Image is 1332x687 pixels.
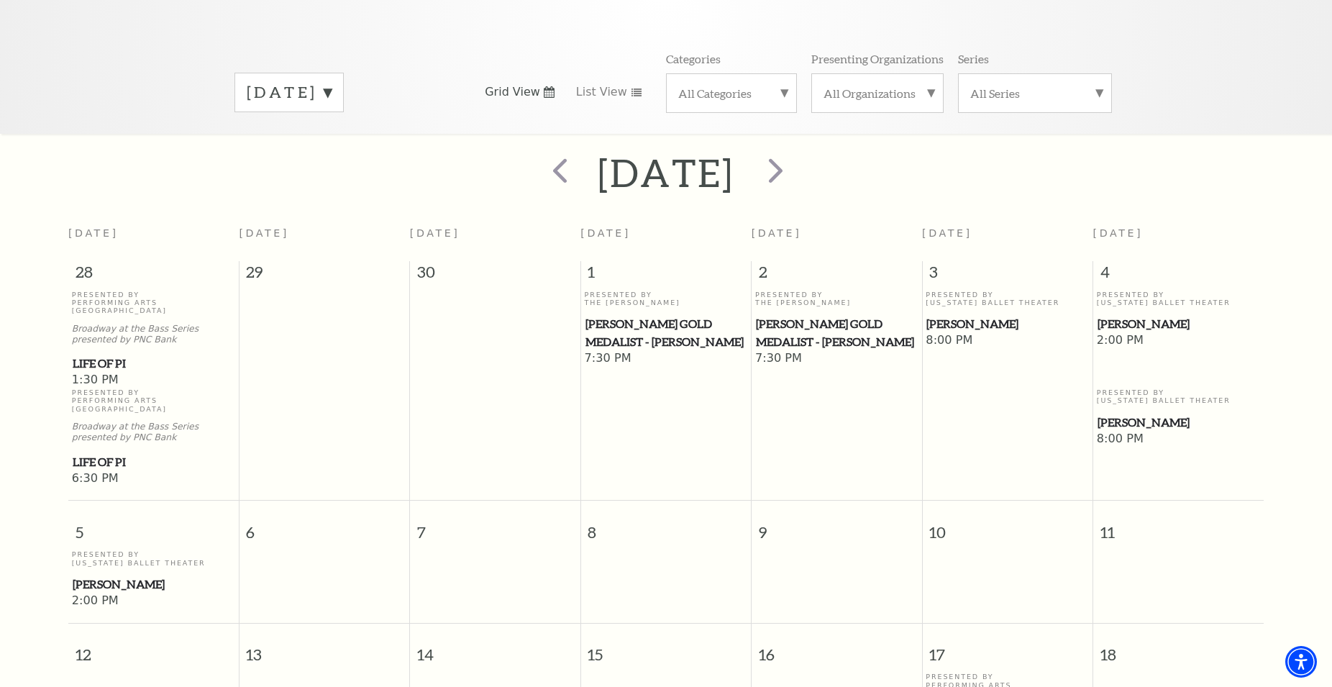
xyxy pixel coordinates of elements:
span: [PERSON_NAME] [1098,315,1259,333]
span: 2:00 PM [72,593,235,609]
span: Grid View [485,84,540,100]
span: 6 [240,501,409,550]
span: 16 [752,624,921,673]
span: [DATE] [239,227,289,239]
span: [PERSON_NAME] [73,575,234,593]
button: next [748,147,800,199]
label: All Series [970,86,1100,101]
h2: [DATE] [598,150,734,196]
button: prev [532,147,584,199]
span: [DATE] [410,227,460,239]
span: [PERSON_NAME] [1098,414,1259,432]
span: 15 [581,624,751,673]
span: 17 [923,624,1092,673]
span: 8 [581,501,751,550]
span: 14 [410,624,580,673]
p: Presented By [US_STATE] Ballet Theater [72,550,235,567]
p: Presented By The [PERSON_NAME] [755,291,918,307]
span: 8:00 PM [1097,432,1260,447]
p: Presented By Performing Arts [GEOGRAPHIC_DATA] [72,388,235,413]
label: All Categories [678,86,785,101]
a: Cliburn Gold Medalist - Aristo Sham [755,315,918,350]
p: Series [958,51,989,66]
span: 3 [923,261,1092,290]
span: [DATE] [580,227,631,239]
span: 28 [68,261,239,290]
span: 5 [68,501,239,550]
a: Peter Pan [1097,414,1260,432]
span: 12 [68,624,239,673]
p: Presented By [US_STATE] Ballet Theater [1097,388,1260,405]
span: 8:00 PM [926,333,1089,349]
span: [DATE] [68,227,119,239]
p: Presented By [US_STATE] Ballet Theater [1097,291,1260,307]
span: 11 [1093,501,1264,550]
a: Peter Pan [926,315,1089,333]
span: [DATE] [922,227,972,239]
p: Categories [666,51,721,66]
p: Presented By [US_STATE] Ballet Theater [926,291,1089,307]
span: 7:30 PM [755,351,918,367]
div: Accessibility Menu [1285,646,1317,678]
span: 1 [581,261,751,290]
a: Life of Pi [72,355,235,373]
p: Presenting Organizations [811,51,944,66]
span: 2 [752,261,921,290]
a: Peter Pan [1097,315,1260,333]
span: 7:30 PM [585,351,748,367]
span: Life of Pi [73,355,234,373]
a: Cliburn Gold Medalist - Aristo Sham [585,315,748,350]
span: 30 [410,261,580,290]
span: [PERSON_NAME] [926,315,1088,333]
label: All Organizations [824,86,931,101]
p: Presented By Performing Arts [GEOGRAPHIC_DATA] [72,291,235,315]
span: [PERSON_NAME] Gold Medalist - [PERSON_NAME] [756,315,918,350]
label: [DATE] [247,81,332,104]
span: 1:30 PM [72,373,235,388]
span: 6:30 PM [72,471,235,487]
span: 9 [752,501,921,550]
p: Broadway at the Bass Series presented by PNC Bank [72,422,235,443]
span: 2:00 PM [1097,333,1260,349]
p: Broadway at the Bass Series presented by PNC Bank [72,324,235,345]
span: 13 [240,624,409,673]
span: [PERSON_NAME] Gold Medalist - [PERSON_NAME] [585,315,747,350]
a: Peter Pan [72,575,235,593]
span: 18 [1093,624,1264,673]
p: Presented By The [PERSON_NAME] [585,291,748,307]
a: Life of Pi [72,453,235,471]
span: 29 [240,261,409,290]
span: 7 [410,501,580,550]
span: [DATE] [752,227,802,239]
span: List View [576,84,627,100]
span: Life of Pi [73,453,234,471]
span: 4 [1093,261,1264,290]
span: 10 [923,501,1092,550]
span: [DATE] [1093,227,1144,239]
